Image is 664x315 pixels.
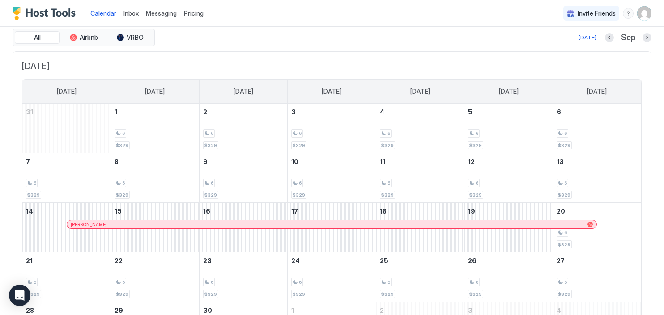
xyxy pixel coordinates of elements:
span: 6 [564,180,567,186]
span: 6 [299,180,302,186]
a: September 8, 2025 [111,153,199,170]
a: September 14, 2025 [22,203,111,219]
a: September 22, 2025 [111,252,199,269]
span: [DATE] [145,88,165,96]
td: September 7, 2025 [22,153,111,203]
span: 23 [203,257,212,265]
td: September 19, 2025 [464,203,553,252]
span: 6 [211,279,213,285]
span: $329 [469,291,482,297]
td: September 6, 2025 [553,104,641,153]
td: September 3, 2025 [288,104,376,153]
span: $329 [116,143,128,148]
div: Open Intercom Messenger [9,285,30,306]
div: User profile [637,6,651,21]
a: September 25, 2025 [376,252,464,269]
a: August 31, 2025 [22,104,111,120]
a: September 19, 2025 [464,203,553,219]
span: All [34,34,41,42]
a: Tuesday [225,80,262,104]
span: 29 [115,307,123,314]
span: 3 [468,307,472,314]
a: September 15, 2025 [111,203,199,219]
td: August 31, 2025 [22,104,111,153]
span: 6 [34,180,36,186]
a: September 10, 2025 [288,153,376,170]
span: 8 [115,158,119,165]
span: 6 [387,279,390,285]
span: 1 [291,307,294,314]
a: September 4, 2025 [376,104,464,120]
div: menu [623,8,634,19]
span: 26 [468,257,477,265]
a: September 2, 2025 [200,104,288,120]
span: 6 [557,108,561,116]
a: September 24, 2025 [288,252,376,269]
span: 6 [122,130,125,136]
span: 5 [468,108,472,116]
span: 4 [380,108,384,116]
span: $329 [204,192,217,198]
a: September 13, 2025 [553,153,641,170]
button: Airbnb [61,31,106,44]
a: September 9, 2025 [200,153,288,170]
span: $329 [381,143,394,148]
span: $329 [116,291,128,297]
span: 22 [115,257,123,265]
span: 31 [26,108,33,116]
span: 18 [380,207,387,215]
span: Sep [621,33,635,43]
a: Host Tools Logo [13,7,80,20]
span: 6 [564,279,567,285]
span: 6 [122,180,125,186]
span: 19 [468,207,475,215]
span: 16 [203,207,210,215]
span: 27 [557,257,565,265]
td: September 4, 2025 [376,104,464,153]
div: tab-group [13,29,155,46]
a: Messaging [146,8,177,18]
span: 6 [387,130,390,136]
span: $329 [469,192,482,198]
span: Calendar [90,9,116,17]
td: September 11, 2025 [376,153,464,203]
a: Monday [136,80,174,104]
td: September 10, 2025 [288,153,376,203]
span: 25 [380,257,388,265]
div: [PERSON_NAME] [71,222,593,227]
span: 6 [476,279,478,285]
a: September 3, 2025 [288,104,376,120]
span: 6 [122,279,125,285]
span: Pricing [184,9,204,17]
a: September 16, 2025 [200,203,288,219]
td: September 26, 2025 [464,252,553,302]
td: September 18, 2025 [376,203,464,252]
span: 17 [291,207,298,215]
span: $329 [204,291,217,297]
a: September 6, 2025 [553,104,641,120]
span: $329 [27,291,40,297]
td: September 5, 2025 [464,104,553,153]
td: September 2, 2025 [199,104,288,153]
td: September 8, 2025 [111,153,200,203]
span: 28 [26,307,34,314]
a: September 5, 2025 [464,104,553,120]
span: $329 [27,192,40,198]
div: [DATE] [579,34,596,42]
a: September 23, 2025 [200,252,288,269]
span: VRBO [127,34,144,42]
td: September 17, 2025 [288,203,376,252]
span: Inbox [123,9,139,17]
span: $329 [558,291,570,297]
span: 6 [34,279,36,285]
span: [DATE] [22,61,642,72]
a: Saturday [578,80,616,104]
span: $329 [381,192,394,198]
span: $329 [381,291,394,297]
span: 20 [557,207,565,215]
button: All [15,31,60,44]
span: $329 [293,192,305,198]
a: September 17, 2025 [288,203,376,219]
td: September 9, 2025 [199,153,288,203]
